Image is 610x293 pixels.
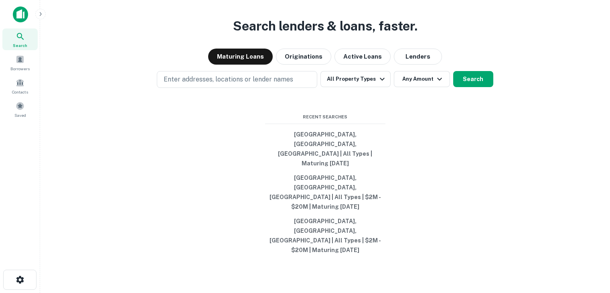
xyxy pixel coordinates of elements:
[2,98,38,120] a: Saved
[570,229,610,267] iframe: Chat Widget
[13,42,27,49] span: Search
[208,49,273,65] button: Maturing Loans
[12,89,28,95] span: Contacts
[157,71,317,88] button: Enter addresses, locations or lender names
[265,127,385,171] button: [GEOGRAPHIC_DATA], [GEOGRAPHIC_DATA], [GEOGRAPHIC_DATA] | All Types | Maturing [DATE]
[276,49,331,65] button: Originations
[164,75,293,84] p: Enter addresses, locations or lender names
[2,28,38,50] a: Search
[233,16,417,36] h3: Search lenders & loans, faster.
[394,71,450,87] button: Any Amount
[2,75,38,97] a: Contacts
[265,114,385,120] span: Recent Searches
[320,71,390,87] button: All Property Types
[10,65,30,72] span: Borrowers
[394,49,442,65] button: Lenders
[13,6,28,22] img: capitalize-icon.png
[265,171,385,214] button: [GEOGRAPHIC_DATA], [GEOGRAPHIC_DATA], [GEOGRAPHIC_DATA] | All Types | $2M - $20M | Maturing [DATE]
[2,52,38,73] a: Borrowers
[453,71,493,87] button: Search
[265,214,385,257] button: [GEOGRAPHIC_DATA], [GEOGRAPHIC_DATA], [GEOGRAPHIC_DATA] | All Types | $2M - $20M | Maturing [DATE]
[14,112,26,118] span: Saved
[334,49,391,65] button: Active Loans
